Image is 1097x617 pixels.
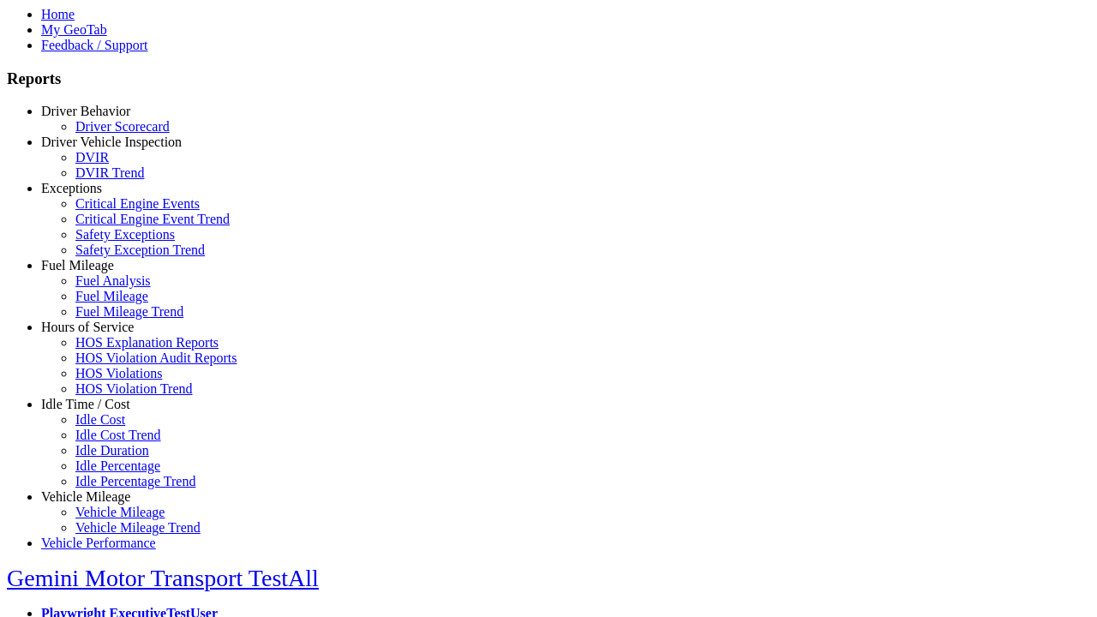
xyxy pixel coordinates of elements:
a: Vehicle Mileage [41,489,130,504]
a: HOS Violation Trend [75,381,193,396]
a: HOS Violations [75,366,162,380]
a: Idle Cost [75,412,125,427]
a: DVIR [75,150,109,165]
a: Safety Exception Trend [75,243,205,257]
a: Idle Cost Trend [75,428,161,442]
a: Vehicle Mileage [75,505,165,519]
h3: Reports [7,69,1090,88]
a: Vehicle Mileage Trend [75,520,201,535]
a: Exceptions [41,181,102,195]
a: Driver Scorecard [75,119,170,134]
a: HOS Violation Audit Reports [75,350,237,365]
a: Fuel Mileage [41,258,114,273]
a: HOS Explanation Reports [75,335,219,350]
a: Vehicle Performance [41,536,156,550]
a: Home [41,7,75,21]
a: Driver Vehicle Inspection [41,135,182,149]
a: DVIR Trend [75,165,144,180]
a: My GeoTab [41,22,107,37]
a: Driver Behavior [41,104,130,118]
a: Idle Time / Cost [41,397,130,411]
a: Fuel Mileage Trend [75,304,183,319]
a: Safety Exceptions [75,227,175,242]
a: Critical Engine Event Trend [75,212,230,226]
a: Fuel Analysis [75,273,151,288]
a: Idle Percentage [75,458,160,473]
a: Idle Percentage Trend [75,474,195,488]
a: Gemini Motor Transport TestAll [7,565,319,591]
a: Hours of Service [41,320,134,334]
a: Idle Duration [75,443,149,458]
a: Critical Engine Events [75,196,200,211]
a: Feedback / Support [41,38,147,52]
a: Fuel Mileage [75,289,148,303]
